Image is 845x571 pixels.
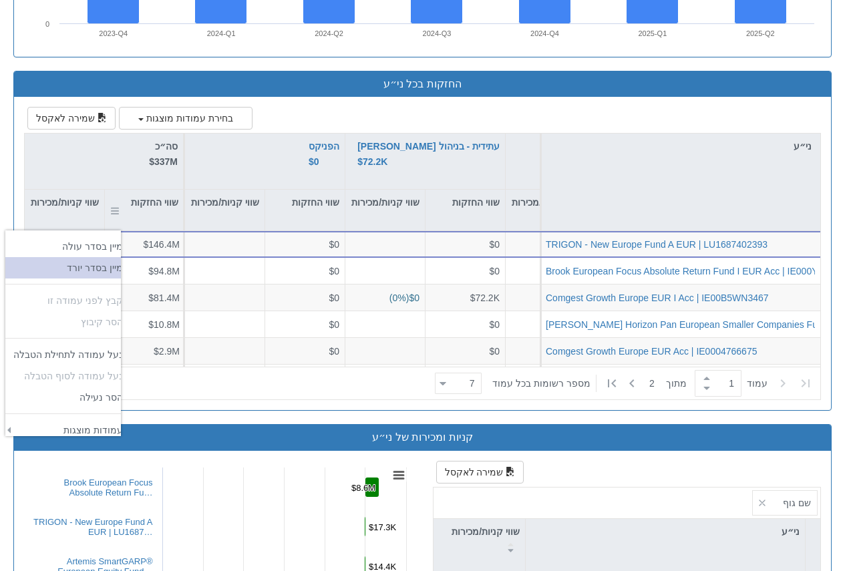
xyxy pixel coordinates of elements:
div: ‏ מתוך [430,369,818,398]
div: עתידית - בניהול [PERSON_NAME] [357,139,500,169]
button: שמירה לאקסל [436,461,524,484]
button: בחירת עמודות מוצגות [119,107,252,130]
h3: קניות ומכירות של ני״ע [24,431,821,443]
span: ‏עמוד [747,377,768,390]
span: $0 [309,156,319,167]
text: 2024-Q1 [207,29,236,37]
span: $0 [489,346,500,357]
span: $0 [489,239,500,250]
span: $0 [329,319,339,330]
div: שווי קניות/מכירות [185,190,265,230]
span: $0 [329,239,339,250]
span: $337M [149,156,178,167]
span: $81.4M [148,293,180,303]
span: $146.4M [144,239,180,250]
span: ( 0 %) [389,293,419,303]
div: ני״ע [542,134,820,159]
span: $94.8M [148,266,180,276]
td: ‏נעל עמודה לתחילת הטבלה [5,344,131,365]
text: 2024-Q4 [530,29,559,37]
span: $2.9M [154,346,180,357]
td: ‏הסר נעילה [5,387,131,408]
h3: החזקות בכל ני״ע [24,78,821,90]
button: עתידית - בניהול [PERSON_NAME] $72.2K [357,139,500,169]
a: Brook European Focus Absolute Return Fu… [64,478,153,498]
div: שווי החזקות [426,190,505,215]
div: שווי החזקות [265,190,345,215]
td: ‏מיין בסדר עולה [5,236,131,257]
div: שווי קניות/מכירות [345,190,425,230]
text: 0 [45,20,49,28]
div: הפניקס [309,139,339,169]
span: $72.2K [357,156,387,167]
div: שווי קניות/מכירות [433,519,525,560]
td: ‏מיין בסדר יורד [5,257,131,278]
span: $10.8M [148,319,180,330]
tspan: $8.6M [351,483,375,493]
button: הפניקס $0 [309,139,339,169]
span: $72.2K [470,293,500,303]
text: 2024-Q3 [423,29,452,37]
tspan: $17.3K [369,522,397,532]
a: TRIGON - New Europe Fund A EUR | LU1687… [33,517,152,537]
text: 2025-Q2 [746,29,775,37]
td: ‏עמודות מוצגות [35,419,130,441]
text: 2024-Q2 [315,29,343,37]
span: 2 [649,377,666,390]
button: TRIGON - New Europe Fund A EUR | LU1687402393 [546,238,768,251]
span: $0 [329,346,339,357]
div: שווי החזקות [105,190,184,215]
span: $0 [329,293,339,303]
span: $0 [489,266,500,276]
button: Comgest Growth Europe EUR I Acc | IE00B5WN3467 [546,291,769,305]
span: $0 [329,266,339,276]
div: סה״כ [30,139,178,169]
button: Comgest Growth Europe EUR Acc | IE0004766675 [546,345,757,358]
div: ני״ע [526,519,805,544]
text: 2025-Q1 [638,29,667,37]
button: שמירה לאקסל [27,107,116,130]
span: ‏מספר רשומות בכל עמוד [492,377,590,390]
div: שם גוף [752,490,818,516]
div: שווי קניות/מכירות [25,190,104,230]
span: $0 [489,319,500,330]
text: 2023-Q4 [99,29,128,37]
span: $0 [409,293,419,303]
